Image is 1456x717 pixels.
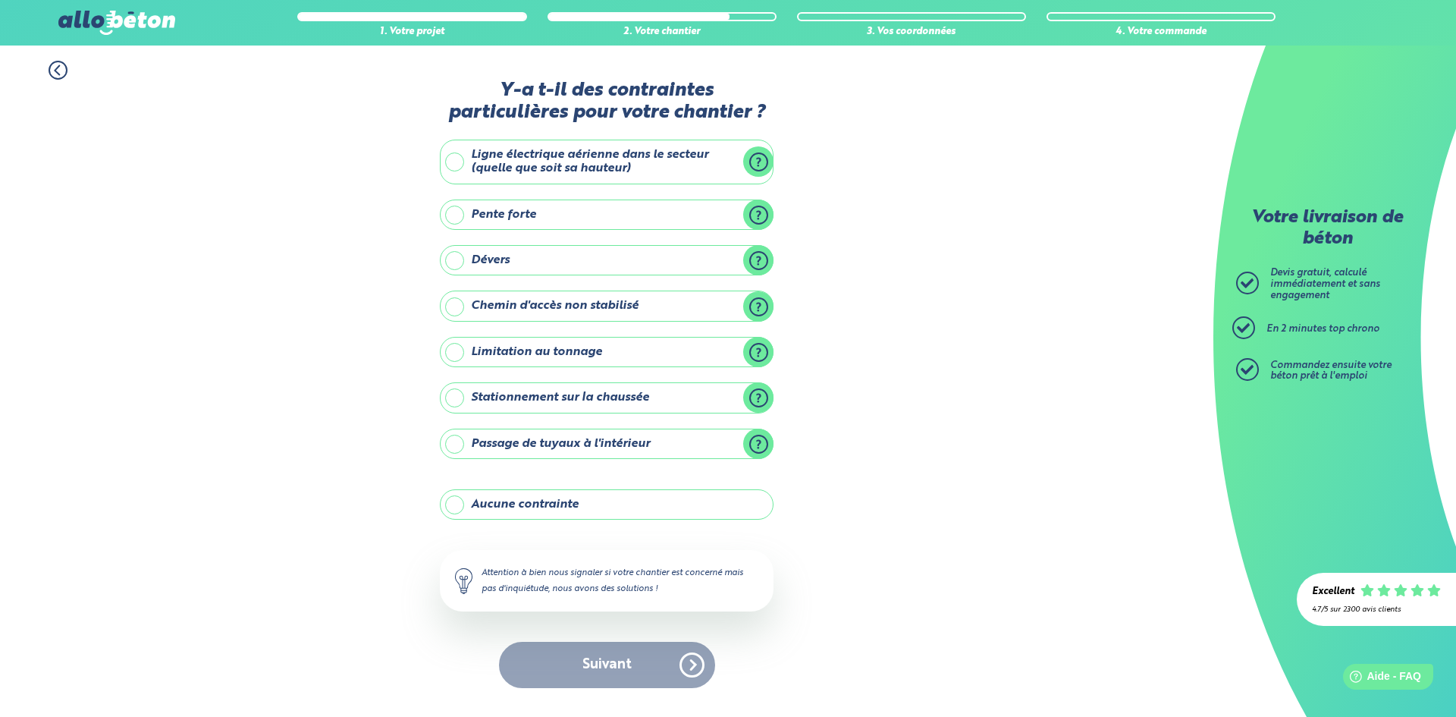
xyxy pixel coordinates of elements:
iframe: Help widget launcher [1321,658,1439,700]
div: Attention à bien nous signaler si votre chantier est concerné mais pas d'inquiétude, nous avons d... [440,550,773,611]
label: Chemin d'accès non stabilisé [440,291,773,321]
label: Aucune contrainte [440,489,773,520]
label: Dévers [440,245,773,275]
label: Passage de tuyaux à l'intérieur [440,429,773,459]
label: Y-a t-il des contraintes particulières pour votre chantier ? [440,80,773,124]
div: 2. Votre chantier [548,27,777,38]
img: allobéton [58,11,175,35]
div: 4. Votre commande [1046,27,1276,38]
label: Pente forte [440,200,773,230]
label: Limitation au tonnage [440,337,773,367]
label: Stationnement sur la chaussée [440,382,773,413]
label: Ligne électrique aérienne dans le secteur (quelle que soit sa hauteur) [440,140,773,184]
div: 3. Vos coordonnées [797,27,1026,38]
div: 1. Votre projet [297,27,526,38]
